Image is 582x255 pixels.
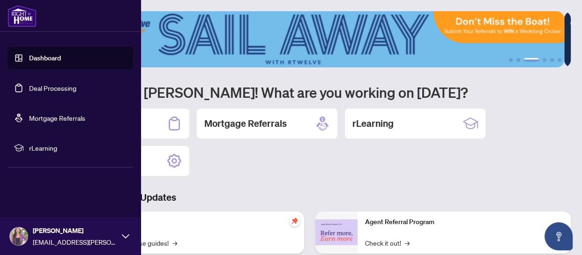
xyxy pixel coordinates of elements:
[29,54,61,62] a: Dashboard
[352,117,394,130] h2: rLearning
[29,143,127,153] span: rLearning
[204,117,287,130] h2: Mortgage Referrals
[550,58,554,62] button: 5
[98,217,297,227] p: Self-Help
[543,58,546,62] button: 4
[33,237,117,247] span: [EMAIL_ADDRESS][PERSON_NAME][DOMAIN_NAME]
[49,11,564,67] img: Slide 2
[289,215,300,226] span: pushpin
[29,84,76,92] a: Deal Processing
[524,58,539,62] button: 3
[516,58,520,62] button: 2
[405,238,410,248] span: →
[49,83,571,101] h1: Welcome back [PERSON_NAME]! What are you working on [DATE]?
[29,114,85,122] a: Mortgage Referrals
[365,238,410,248] a: Check it out!→
[315,219,358,245] img: Agent Referral Program
[509,58,513,62] button: 1
[10,227,28,245] img: Profile Icon
[33,226,117,236] span: [PERSON_NAME]
[7,5,37,27] img: logo
[49,191,571,204] h3: Brokerage & Industry Updates
[545,222,573,250] button: Open asap
[558,58,561,62] button: 6
[172,238,177,248] span: →
[365,217,563,227] p: Agent Referral Program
